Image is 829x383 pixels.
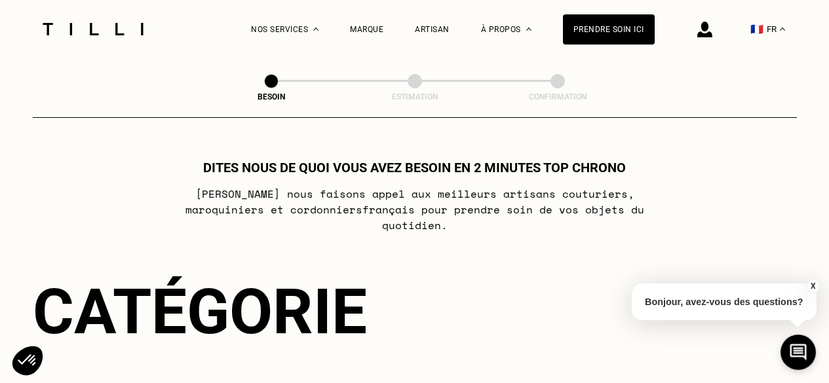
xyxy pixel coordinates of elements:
img: Menu déroulant [313,27,318,31]
a: Marque [350,25,383,34]
button: X [806,279,819,293]
h1: Dites nous de quoi vous avez besoin en 2 minutes top chrono [203,160,626,175]
div: Estimation [349,92,480,101]
div: Confirmation [492,92,623,101]
a: Artisan [415,25,450,34]
span: 🇫🇷 [750,23,763,35]
div: Catégorie [33,275,797,348]
img: Menu déroulant à propos [526,27,531,31]
a: Prendre soin ici [563,14,655,45]
p: Bonjour, avez-vous des questions? [632,283,817,320]
img: icône connexion [697,22,712,37]
div: Besoin [206,92,337,101]
img: Logo du service de couturière Tilli [38,23,148,35]
img: menu déroulant [780,27,785,31]
p: [PERSON_NAME] nous faisons appel aux meilleurs artisans couturiers , maroquiniers et cordonniers ... [155,186,674,233]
